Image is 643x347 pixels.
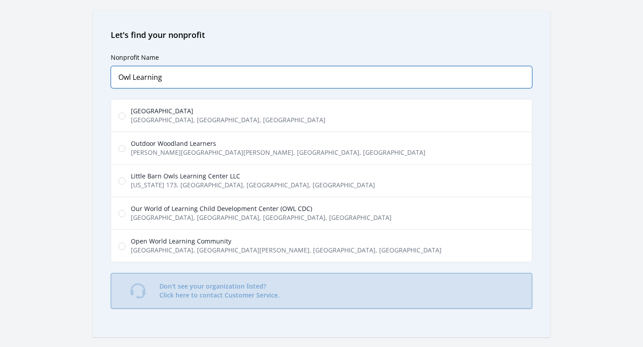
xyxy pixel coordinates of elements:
[159,282,280,300] p: Don't see your organization listed? Click here to contact Customer Service.
[131,107,326,116] span: [GEOGRAPHIC_DATA]
[131,172,375,181] span: Little Barn Owls Learning Center LLC
[111,29,532,41] h2: Let's find your nonprofit
[131,246,442,255] span: [GEOGRAPHIC_DATA], [GEOGRAPHIC_DATA][PERSON_NAME], [GEOGRAPHIC_DATA], [GEOGRAPHIC_DATA]
[131,181,375,190] span: [US_STATE] 173, [GEOGRAPHIC_DATA], [GEOGRAPHIC_DATA], [GEOGRAPHIC_DATA]
[131,148,426,157] span: [PERSON_NAME][GEOGRAPHIC_DATA][PERSON_NAME], [GEOGRAPHIC_DATA], [GEOGRAPHIC_DATA]
[131,237,442,246] span: Open World Learning Community
[111,273,532,309] a: Don't see your organization listed?Click here to contact Customer Service.
[111,53,159,62] label: Nonprofit Name
[118,243,125,250] input: Open World Learning Community [GEOGRAPHIC_DATA], [GEOGRAPHIC_DATA][PERSON_NAME], [GEOGRAPHIC_DATA...
[131,204,392,213] span: Our World of Learning Child Development Center (OWL CDC)
[118,178,125,185] input: Little Barn Owls Learning Center LLC [US_STATE] 173, [GEOGRAPHIC_DATA], [GEOGRAPHIC_DATA], [GEOGR...
[118,210,125,217] input: Our World of Learning Child Development Center (OWL CDC) [GEOGRAPHIC_DATA], [GEOGRAPHIC_DATA], [G...
[118,145,125,152] input: Outdoor Woodland Learners [PERSON_NAME][GEOGRAPHIC_DATA][PERSON_NAME], [GEOGRAPHIC_DATA], [GEOGRA...
[118,112,125,120] input: [GEOGRAPHIC_DATA] [GEOGRAPHIC_DATA], [GEOGRAPHIC_DATA], [GEOGRAPHIC_DATA]
[131,116,326,124] span: [GEOGRAPHIC_DATA], [GEOGRAPHIC_DATA], [GEOGRAPHIC_DATA]
[131,213,392,222] span: [GEOGRAPHIC_DATA], [GEOGRAPHIC_DATA], [GEOGRAPHIC_DATA], [GEOGRAPHIC_DATA]
[131,139,426,148] span: Outdoor Woodland Learners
